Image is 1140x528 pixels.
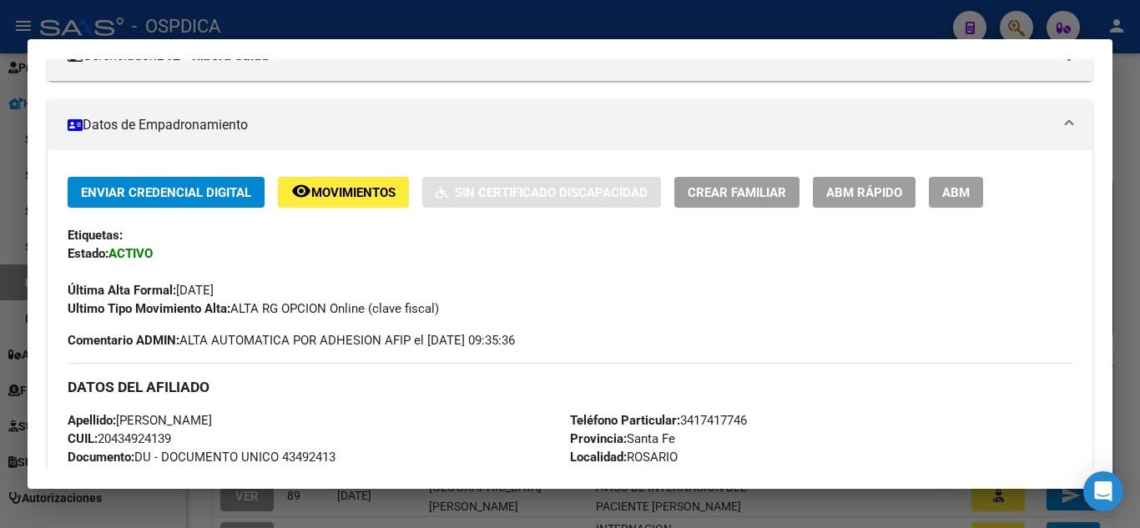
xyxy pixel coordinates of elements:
[68,378,1072,396] h3: DATOS DEL AFILIADO
[68,331,515,349] span: ALTA AUTOMATICA POR ADHESION AFIP el [DATE] 09:35:36
[68,450,134,465] strong: Documento:
[570,450,678,465] span: ROSARIO
[422,177,661,208] button: Sin Certificado Discapacidad
[942,185,970,200] span: ABM
[68,468,264,483] span: [GEOGRAPHIC_DATA]
[68,115,1052,135] mat-panel-title: Datos de Empadronamiento
[291,181,311,201] mat-icon: remove_red_eye
[68,283,214,298] span: [DATE]
[68,413,116,428] strong: Apellido:
[68,301,230,316] strong: Ultimo Tipo Movimiento Alta:
[68,468,144,483] strong: Nacionalidad:
[68,450,335,465] span: DU - DOCUMENTO UNICO 43492413
[929,177,983,208] button: ABM
[81,185,251,200] span: Enviar Credencial Digital
[68,283,176,298] strong: Última Alta Formal:
[68,333,179,348] strong: Comentario ADMIN:
[570,431,675,446] span: Santa Fe
[570,468,678,483] span: 2000
[570,413,680,428] strong: Teléfono Particular:
[826,185,902,200] span: ABM Rápido
[68,431,171,446] span: 20434924139
[570,450,627,465] strong: Localidad:
[108,246,153,261] strong: ACTIVO
[688,185,786,200] span: Crear Familiar
[68,177,265,208] button: Enviar Credencial Digital
[570,431,627,446] strong: Provincia:
[813,177,916,208] button: ABM Rápido
[48,100,1092,150] mat-expansion-panel-header: Datos de Empadronamiento
[68,431,98,446] strong: CUIL:
[311,185,396,200] span: Movimientos
[570,468,652,483] strong: Código Postal:
[1083,471,1123,511] div: Open Intercom Messenger
[278,177,409,208] button: Movimientos
[674,177,800,208] button: Crear Familiar
[68,246,108,261] strong: Estado:
[68,413,212,428] span: [PERSON_NAME]
[68,301,439,316] span: ALTA RG OPCION Online (clave fiscal)
[68,228,123,243] strong: Etiquetas:
[455,185,648,200] span: Sin Certificado Discapacidad
[570,413,747,428] span: 3417417746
